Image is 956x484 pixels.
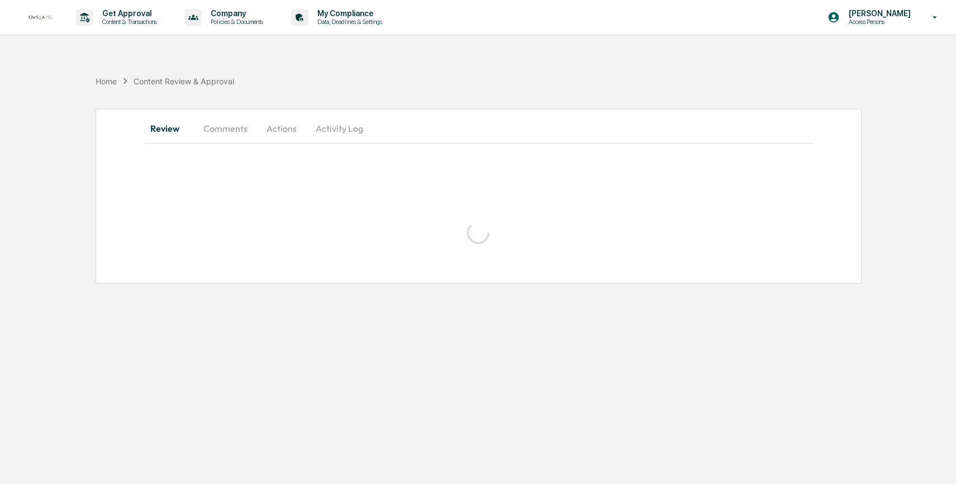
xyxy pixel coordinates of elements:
div: Content Review & Approval [134,76,234,86]
p: Data, Deadlines & Settings [308,18,388,26]
p: My Compliance [308,9,388,18]
button: Comments [194,115,256,142]
p: Policies & Documents [202,18,269,26]
button: Actions [256,115,307,142]
p: [PERSON_NAME] [840,9,916,18]
button: Activity Log [307,115,372,142]
p: Company [202,9,269,18]
div: secondary tabs example [144,115,814,142]
button: Review [144,115,194,142]
img: logo [27,15,54,20]
p: Get Approval [93,9,163,18]
p: Content & Transactions [93,18,163,26]
div: Home [96,76,117,86]
p: Access Persons [840,18,916,26]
